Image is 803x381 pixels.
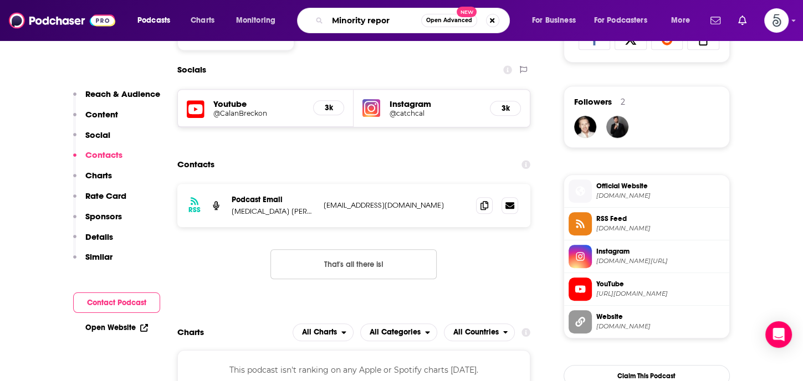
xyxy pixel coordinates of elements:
[594,13,647,28] span: For Podcasters
[706,11,725,30] a: Show notifications dropdown
[596,224,725,233] span: calanbreckon.com
[73,150,122,170] button: Contacts
[177,59,206,80] h2: Socials
[293,323,354,341] h2: Platforms
[73,251,112,272] button: Similar
[130,12,185,29] button: open menu
[734,11,751,30] a: Show notifications dropdown
[596,257,725,265] span: instagram.com/catchcal
[85,251,112,262] p: Similar
[532,13,576,28] span: For Business
[453,328,499,336] span: All Countries
[499,104,512,113] h5: 3k
[663,12,704,29] button: open menu
[370,328,421,336] span: All Categories
[177,327,204,337] h2: Charts
[596,290,725,298] span: https://www.youtube.com/@CalanBreckon
[444,323,515,341] h2: Countries
[389,109,481,117] a: @catchcal
[177,154,214,175] h2: Contacts
[569,310,725,333] a: Website[DOMAIN_NAME]
[574,96,612,107] span: Followers
[764,8,789,33] span: Logged in as Spiral5-G2
[183,12,221,29] a: Charts
[73,130,110,150] button: Social
[764,8,789,33] img: User Profile
[596,312,725,322] span: Website
[323,103,335,112] h5: 3k
[569,245,725,268] a: Instagram[DOMAIN_NAME][URL]
[73,211,122,231] button: Sponsors
[569,212,725,235] a: RSS Feed[DOMAIN_NAME]
[85,231,113,242] p: Details
[621,97,625,107] div: 2
[191,13,214,28] span: Charts
[524,12,590,29] button: open menu
[764,8,789,33] button: Show profile menu
[596,192,725,200] span: calanbreckon.com
[73,190,126,211] button: Rate Card
[73,89,160,109] button: Reach & Audience
[308,8,520,33] div: Search podcasts, credits, & more...
[596,181,725,191] span: Official Website
[9,10,115,31] img: Podchaser - Follow, Share and Rate Podcasts
[137,13,170,28] span: Podcasts
[73,170,112,190] button: Charts
[457,7,477,17] span: New
[587,12,663,29] button: open menu
[389,99,481,109] h5: Instagram
[73,231,113,252] button: Details
[444,323,515,341] button: open menu
[232,207,315,216] p: [MEDICAL_DATA] [PERSON_NAME]
[596,246,725,256] span: Instagram
[606,116,628,138] img: JohirMia
[569,179,725,203] a: Official Website[DOMAIN_NAME]
[574,116,596,138] img: CalanBreckon
[596,279,725,289] span: YouTube
[360,323,437,341] h2: Categories
[270,249,437,279] button: Nothing here.
[85,150,122,160] p: Contacts
[671,13,690,28] span: More
[213,109,305,117] a: @CalanBreckon
[85,130,110,140] p: Social
[85,190,126,201] p: Rate Card
[73,109,118,130] button: Content
[328,12,421,29] input: Search podcasts, credits, & more...
[293,323,354,341] button: open menu
[596,214,725,224] span: RSS Feed
[324,200,468,210] p: [EMAIL_ADDRESS][DOMAIN_NAME]
[596,322,725,331] span: calanbreckon.com
[302,328,337,336] span: All Charts
[85,89,160,99] p: Reach & Audience
[85,170,112,181] p: Charts
[85,211,122,222] p: Sponsors
[426,18,472,23] span: Open Advanced
[362,99,380,117] img: iconImage
[85,109,118,120] p: Content
[421,14,477,27] button: Open AdvancedNew
[73,292,160,313] button: Contact Podcast
[765,321,792,348] div: Open Intercom Messenger
[232,195,315,204] p: Podcast Email
[360,323,437,341] button: open menu
[236,13,275,28] span: Monitoring
[569,277,725,301] a: YouTube[URL][DOMAIN_NAME]
[228,12,290,29] button: open menu
[213,99,305,109] h5: Youtube
[85,323,148,332] a: Open Website
[188,205,201,214] h3: RSS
